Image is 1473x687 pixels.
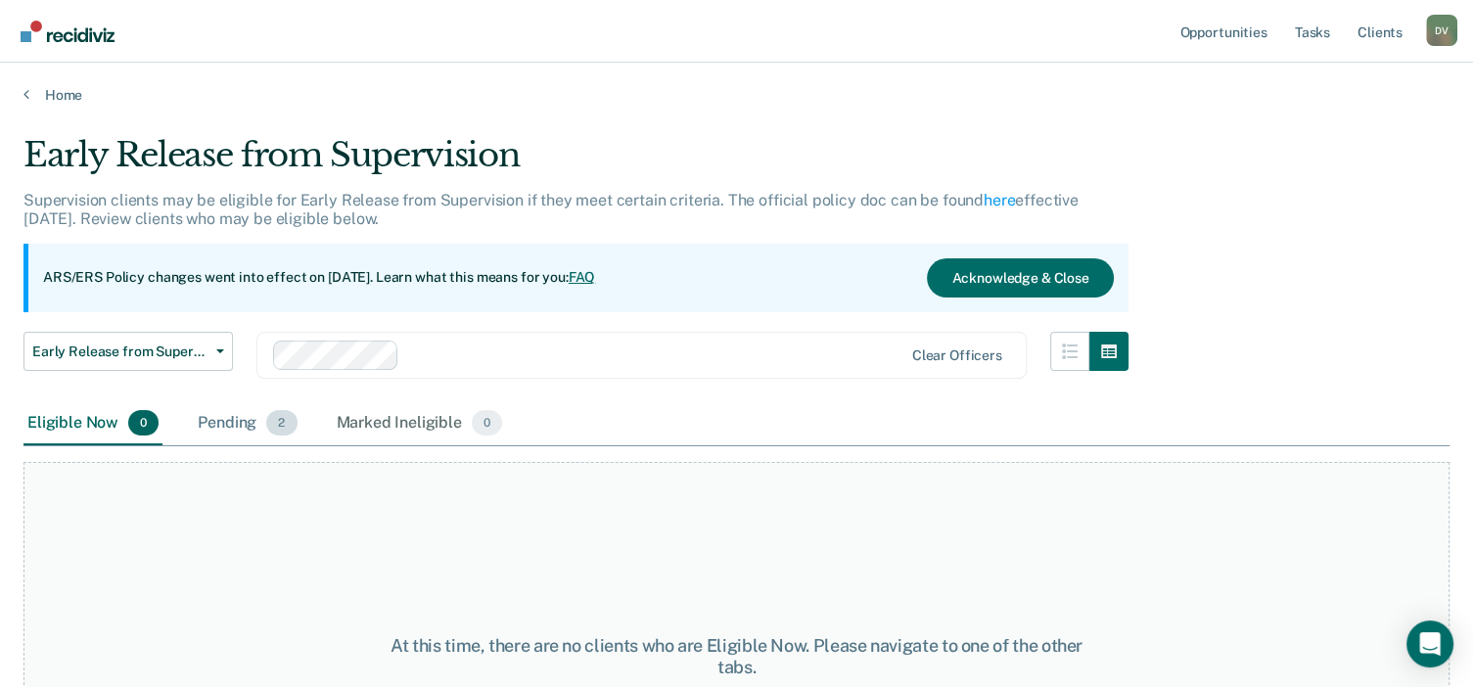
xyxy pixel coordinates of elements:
div: Pending2 [194,402,300,445]
span: Early Release from Supervision [32,343,208,360]
div: Clear officers [912,347,1002,364]
div: Open Intercom Messenger [1406,620,1453,667]
span: 0 [472,410,502,435]
img: Recidiviz [21,21,115,42]
div: Eligible Now0 [23,402,162,445]
div: Marked Ineligible0 [333,402,507,445]
div: At this time, there are no clients who are Eligible Now. Please navigate to one of the other tabs. [381,635,1093,677]
div: D V [1426,15,1457,46]
button: Profile dropdown button [1426,15,1457,46]
a: Home [23,86,1450,104]
button: Early Release from Supervision [23,332,233,371]
a: FAQ [569,269,596,285]
span: 0 [128,410,159,435]
button: Acknowledge & Close [927,258,1113,298]
a: here [984,191,1015,209]
p: ARS/ERS Policy changes went into effect on [DATE]. Learn what this means for you: [43,268,595,288]
div: Early Release from Supervision [23,135,1128,191]
p: Supervision clients may be eligible for Early Release from Supervision if they meet certain crite... [23,191,1079,228]
span: 2 [266,410,297,435]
